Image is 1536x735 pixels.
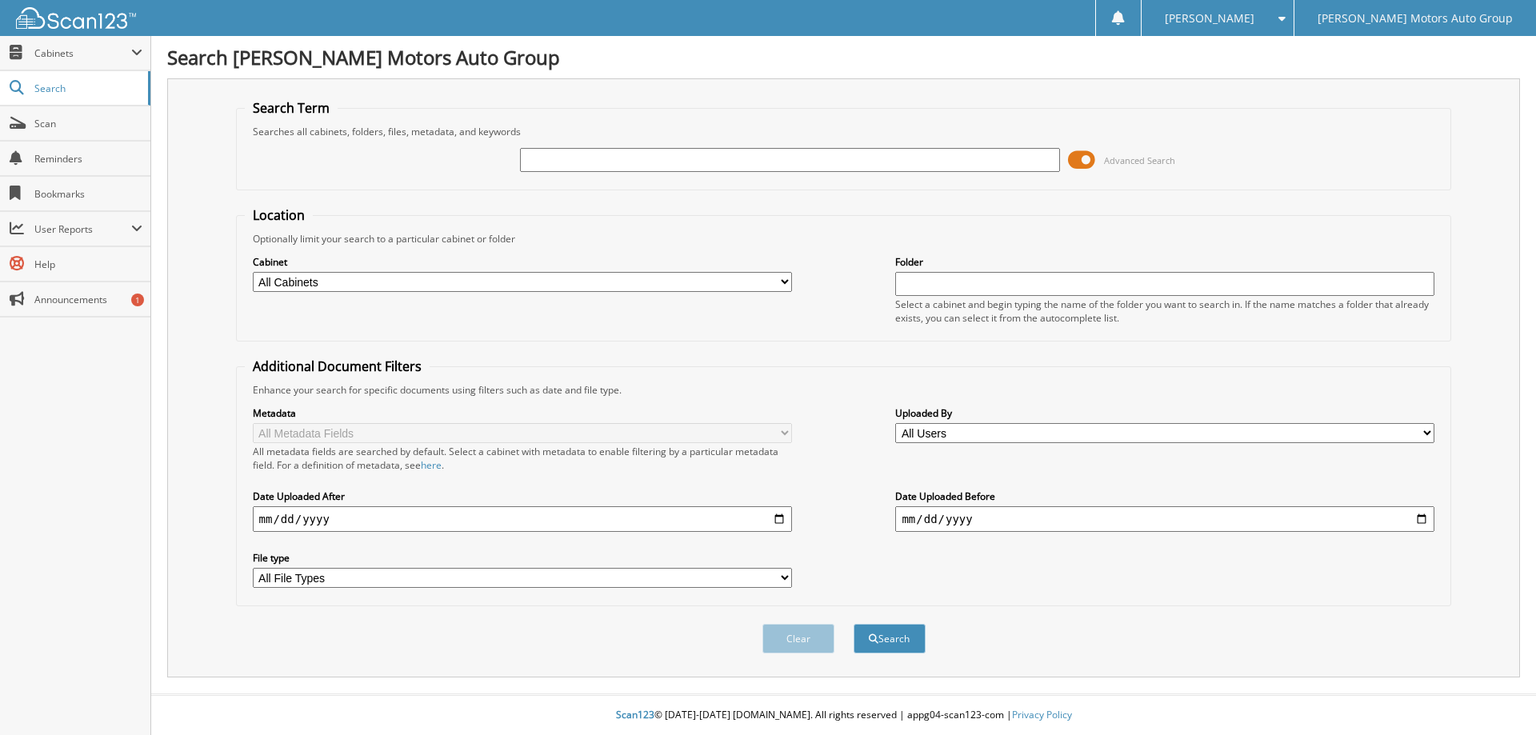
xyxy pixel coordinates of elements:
[762,624,834,653] button: Clear
[16,7,136,29] img: scan123-logo-white.svg
[245,206,313,224] legend: Location
[245,383,1443,397] div: Enhance your search for specific documents using filters such as date and file type.
[253,445,792,472] div: All metadata fields are searched by default. Select a cabinet with metadata to enable filtering b...
[854,624,926,653] button: Search
[1456,658,1536,735] iframe: Chat Widget
[34,222,131,236] span: User Reports
[895,298,1434,325] div: Select a cabinet and begin typing the name of the folder you want to search in. If the name match...
[253,506,792,532] input: start
[895,506,1434,532] input: end
[34,258,142,271] span: Help
[151,696,1536,735] div: © [DATE]-[DATE] [DOMAIN_NAME]. All rights reserved | appg04-scan123-com |
[1012,708,1072,721] a: Privacy Policy
[253,489,792,503] label: Date Uploaded After
[895,255,1434,269] label: Folder
[245,125,1443,138] div: Searches all cabinets, folders, files, metadata, and keywords
[253,406,792,420] label: Metadata
[1165,14,1254,23] span: [PERSON_NAME]
[34,82,140,95] span: Search
[895,489,1434,503] label: Date Uploaded Before
[34,117,142,130] span: Scan
[895,406,1434,420] label: Uploaded By
[34,293,142,306] span: Announcements
[1318,14,1513,23] span: [PERSON_NAME] Motors Auto Group
[34,187,142,201] span: Bookmarks
[34,46,131,60] span: Cabinets
[34,152,142,166] span: Reminders
[131,294,144,306] div: 1
[616,708,654,721] span: Scan123
[245,99,338,117] legend: Search Term
[167,44,1520,70] h1: Search [PERSON_NAME] Motors Auto Group
[245,358,430,375] legend: Additional Document Filters
[1104,154,1175,166] span: Advanced Search
[245,232,1443,246] div: Optionally limit your search to a particular cabinet or folder
[421,458,442,472] a: here
[253,255,792,269] label: Cabinet
[253,551,792,565] label: File type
